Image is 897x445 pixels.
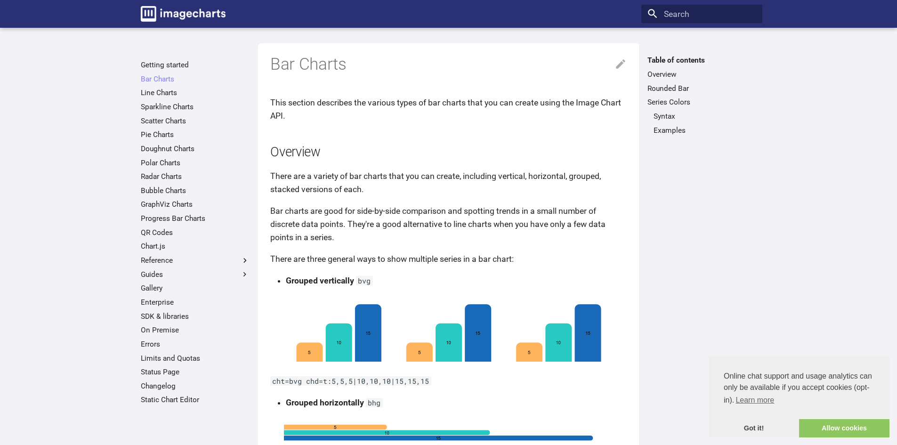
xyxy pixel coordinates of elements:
[709,419,799,438] a: dismiss cookie message
[270,170,627,196] p: There are a variety of bar charts that you can create, including vertical, horizontal, grouped, s...
[141,116,250,126] a: Scatter Charts
[141,354,250,363] a: Limits and Quotas
[641,56,762,135] nav: Table of contents
[141,395,250,405] a: Static Chart Editor
[141,144,250,154] a: Doughnut Charts
[270,252,627,266] p: There are three general ways to show multiple series in a bar chart:
[647,70,756,79] a: Overview
[141,60,250,70] a: Getting started
[141,186,250,195] a: Bubble Charts
[654,126,756,135] a: Examples
[734,393,776,407] a: learn more about cookies
[647,112,756,135] nav: Series Colors
[141,242,250,251] a: Chart.js
[141,340,250,349] a: Errors
[141,172,250,181] a: Radar Charts
[141,228,250,237] a: QR Codes
[141,325,250,335] a: On Premise
[284,296,614,366] img: chart
[270,143,627,162] h2: Overview
[141,6,226,22] img: logo
[141,158,250,168] a: Polar Charts
[724,371,874,407] span: Online chat support and usage analytics can only be available if you accept cookies (opt-in).
[141,102,250,112] a: Sparkline Charts
[270,96,627,122] p: This section describes the various types of bar charts that you can create using the Image Chart ...
[270,54,627,75] h1: Bar Charts
[709,356,889,437] div: cookieconsent
[141,270,250,279] label: Guides
[270,204,627,244] p: Bar charts are good for side-by-side comparison and spotting trends in a small number of discrete...
[141,130,250,139] a: Pie Charts
[141,74,250,84] a: Bar Charts
[141,256,250,265] label: Reference
[654,112,756,121] a: Syntax
[141,298,250,307] a: Enterprise
[641,56,762,65] label: Table of contents
[799,419,889,438] a: allow cookies
[286,398,364,407] strong: Grouped horizontally
[141,214,250,223] a: Progress Bar Charts
[141,283,250,293] a: Gallery
[141,381,250,391] a: Changelog
[647,97,756,107] a: Series Colors
[366,398,383,407] code: bhg
[647,84,756,93] a: Rounded Bar
[141,367,250,377] a: Status Page
[286,276,354,285] strong: Grouped vertically
[141,312,250,321] a: SDK & libraries
[270,376,431,386] code: cht=bvg chd=t:5,5,5|10,10,10|15,15,15
[137,2,230,25] a: Image-Charts documentation
[356,276,373,285] code: bvg
[141,200,250,209] a: GraphViz Charts
[641,5,762,24] input: Search
[141,88,250,97] a: Line Charts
